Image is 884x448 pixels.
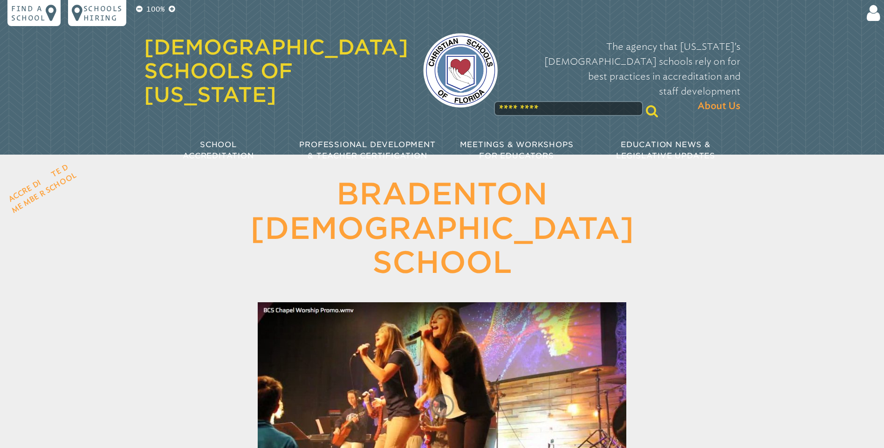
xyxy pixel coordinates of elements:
span: School Accreditation [183,140,254,160]
p: The agency that [US_STATE]’s [DEMOGRAPHIC_DATA] schools rely on for best practices in accreditati... [513,39,740,114]
p: 100% [144,4,167,15]
p: Find a school [11,4,46,22]
h1: Bradenton [DEMOGRAPHIC_DATA] School [203,177,682,280]
a: [DEMOGRAPHIC_DATA] Schools of [US_STATE] [144,35,408,107]
img: csf-logo-web-colors.png [423,33,498,108]
span: Professional Development & Teacher Certification [299,140,435,160]
p: Schools Hiring [83,4,123,22]
span: Education News & Legislative Updates [616,140,715,160]
span: About Us [698,99,740,114]
span: Meetings & Workshops for Educators [460,140,574,160]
